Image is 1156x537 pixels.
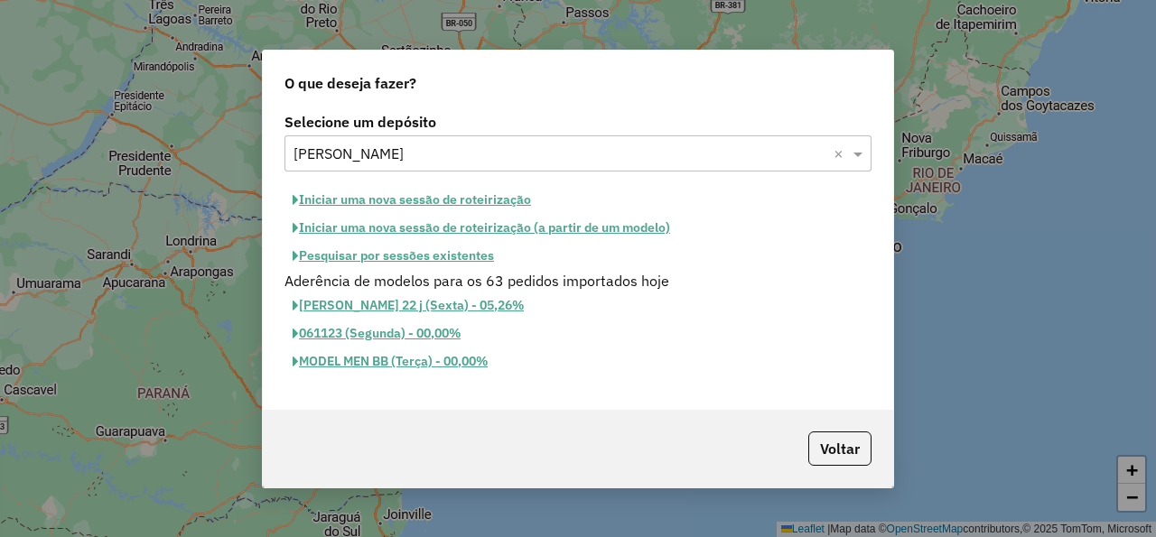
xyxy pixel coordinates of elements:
button: Iniciar uma nova sessão de roteirização [284,186,539,214]
button: Pesquisar por sessões existentes [284,242,502,270]
button: 061123 (Segunda) - 00,00% [284,319,469,347]
button: MODEL MEN BB (Terça) - 00,00% [284,347,496,375]
span: O que deseja fazer? [284,72,416,94]
button: Voltar [808,431,872,466]
button: Iniciar uma nova sessão de roteirização (a partir de um modelo) [284,214,678,242]
label: Selecione um depósito [284,111,872,133]
div: Aderência de modelos para os 63 pedidos importados hoje [274,270,882,292]
span: Clear all [834,143,849,164]
button: [PERSON_NAME] 22 j (Sexta) - 05,26% [284,292,532,319]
